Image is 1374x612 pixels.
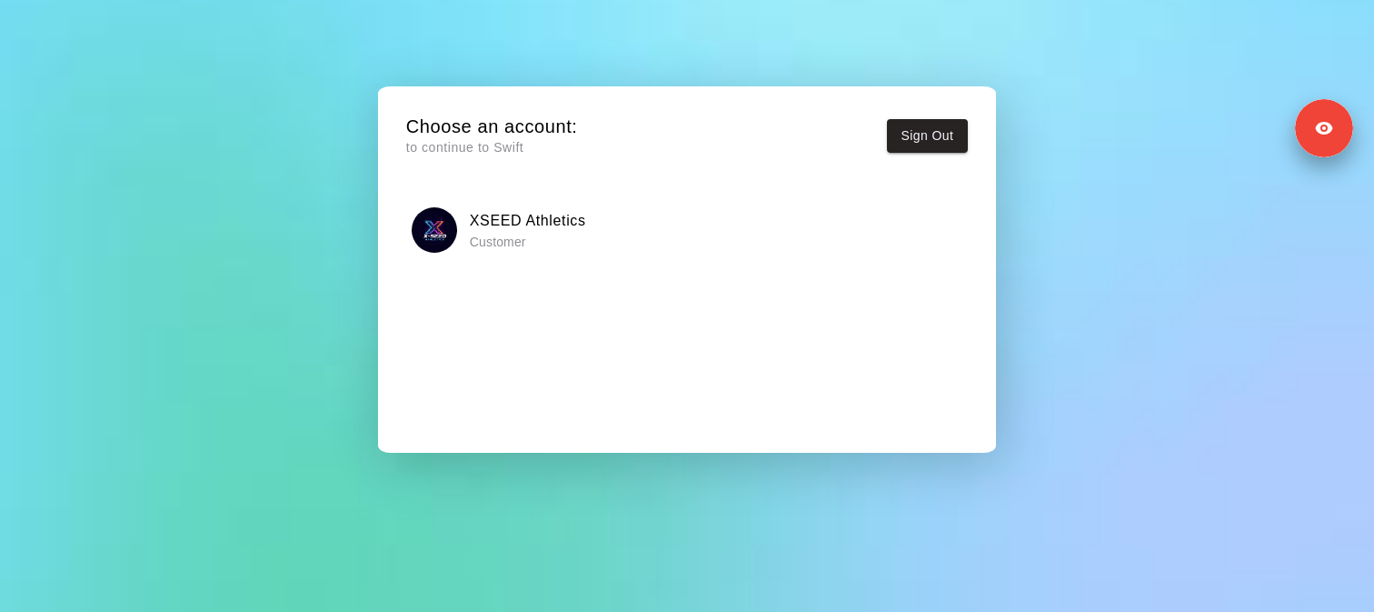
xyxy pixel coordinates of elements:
[406,115,578,139] h5: Choose an account:
[470,209,586,233] h6: XSEED Athletics
[887,119,969,153] button: Sign Out
[412,207,457,253] img: XSEED Athletics
[470,233,586,251] p: Customer
[406,201,968,258] button: XSEED AthleticsXSEED Athletics Customer
[406,138,578,157] p: to continue to Swift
